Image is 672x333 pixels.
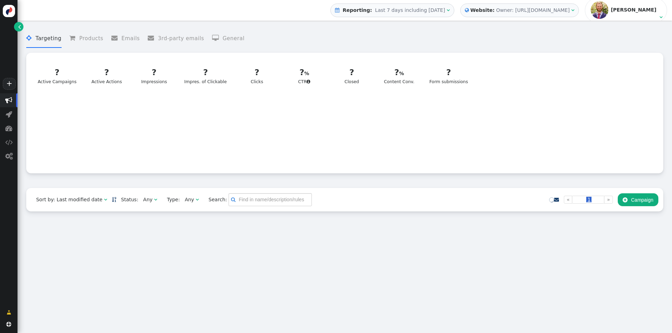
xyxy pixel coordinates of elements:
[229,193,312,206] input: Find in name/description/rules
[111,29,140,48] li: Emails
[33,62,81,89] a: ?Active Campaigns
[571,8,574,13] span: 
[14,22,23,31] a: 
[611,7,658,13] div: [PERSON_NAME]
[2,306,16,319] a: 
[148,29,204,48] li: 3rd-party emails
[184,66,227,85] div: Impres. of Clickable
[3,78,15,90] a: +
[133,62,176,89] a: ?Impressions
[5,153,13,160] span: 
[6,322,11,327] span: 
[287,66,322,79] div: ?
[7,309,11,316] span: 
[335,66,369,79] div: ?
[231,196,236,203] span: 
[382,66,416,85] div: Content Conv.
[6,111,12,118] span: 
[154,197,157,202] span: 
[554,197,559,202] a: 
[335,66,369,85] div: Closed
[604,196,613,204] a: »
[307,79,310,84] span: 
[26,35,35,41] span: 
[26,29,61,48] li: Targeting
[112,197,116,202] a: 
[137,66,171,79] div: ?
[38,66,77,85] div: Active Campaigns
[204,197,227,202] span: Search:
[38,66,77,79] div: ?
[5,139,13,146] span: 
[235,62,278,89] a: ?Clicks
[185,196,194,203] div: Any
[382,66,416,79] div: ?
[18,23,21,30] span: 
[148,35,158,41] span: 
[112,197,116,202] span: Sorted in descending order
[162,196,180,203] span: Type:
[378,62,421,89] a: ?Content Conv.
[341,7,373,13] b: Reporting:
[429,66,468,79] div: ?
[591,1,608,19] img: ACg8ocLulmQ9_33OLL7rsEUyw8iWN2yGd8ro9089Aq9E1tyH-UrWOEnw=s96-c
[564,196,573,204] a: «
[184,66,227,79] div: ?
[240,66,274,85] div: Clicks
[375,7,445,13] span: Last 7 days including [DATE]
[143,196,153,203] div: Any
[659,15,663,20] span: 
[586,197,591,202] span: 1
[3,5,15,17] img: logo-icon.svg
[283,62,326,89] a: ?CTR
[5,125,12,132] span: 
[429,66,468,85] div: Form submissions
[554,197,559,202] span: 
[90,66,124,79] div: ?
[212,35,223,41] span: 
[618,193,658,206] button: Campaign
[623,197,628,203] span: 
[5,97,12,104] span: 
[425,62,472,89] a: ?Form submissions
[496,7,569,14] div: Owner: [URL][DOMAIN_NAME]
[287,66,322,85] div: CTR
[447,8,450,13] span: 
[69,35,79,41] span: 
[69,29,103,48] li: Products
[335,8,339,13] span: 
[240,66,274,79] div: ?
[330,62,373,89] a: ?Closed
[180,62,231,89] a: ?Impres. of Clickable
[104,197,107,202] span: 
[196,197,199,202] span: 
[212,29,245,48] li: General
[90,66,124,85] div: Active Actions
[111,35,121,41] span: 
[465,7,469,14] span: 
[36,196,102,203] div: Sort by: Last modified date
[116,196,138,203] span: Status:
[85,62,128,89] a: ?Active Actions
[469,7,496,14] b: Website:
[137,66,171,85] div: Impressions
